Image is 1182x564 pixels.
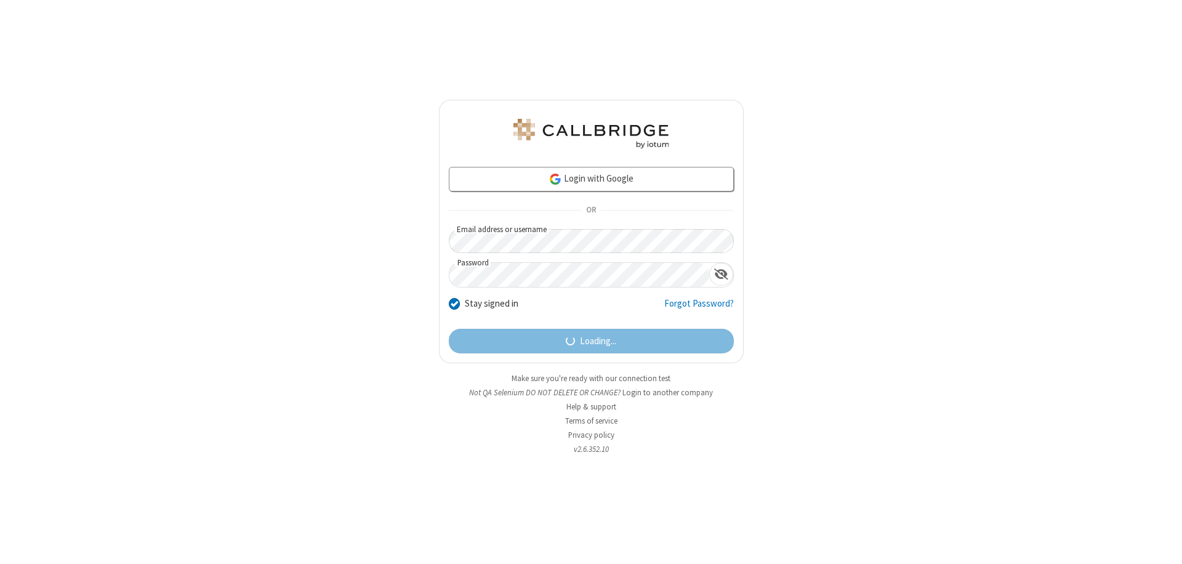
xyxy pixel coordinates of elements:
span: Loading... [580,334,616,348]
a: Terms of service [565,416,617,426]
a: Login with Google [449,167,734,191]
input: Password [449,263,709,287]
button: Loading... [449,329,734,353]
label: Stay signed in [465,297,518,311]
a: Forgot Password? [664,297,734,320]
div: Show password [709,263,733,286]
button: Login to another company [622,387,713,398]
a: Privacy policy [568,430,614,440]
img: QA Selenium DO NOT DELETE OR CHANGE [511,119,671,148]
input: Email address or username [449,229,734,253]
a: Help & support [566,401,616,412]
img: google-icon.png [549,172,562,186]
li: v2.6.352.10 [439,443,744,455]
li: Not QA Selenium DO NOT DELETE OR CHANGE? [439,387,744,398]
a: Make sure you're ready with our connection test [512,373,670,384]
span: OR [581,202,601,219]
